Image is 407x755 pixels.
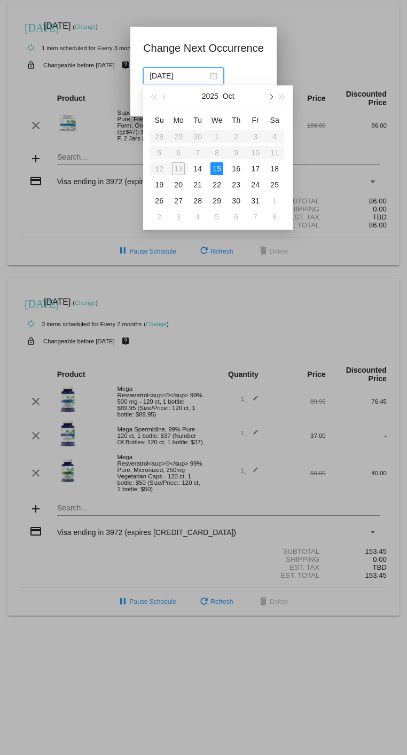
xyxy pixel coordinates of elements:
[265,193,284,209] td: 11/1/2025
[265,209,284,225] td: 11/8/2025
[150,112,169,129] th: Sun
[191,210,204,223] div: 4
[188,177,207,193] td: 10/21/2025
[210,162,223,175] div: 15
[246,209,265,225] td: 11/7/2025
[210,210,223,223] div: 5
[210,178,223,191] div: 22
[153,194,166,207] div: 26
[191,178,204,191] div: 21
[226,112,246,129] th: Thu
[160,85,171,107] button: Previous month (PageUp)
[207,112,226,129] th: Wed
[188,193,207,209] td: 10/28/2025
[147,85,159,107] button: Last year (Control + left)
[202,85,218,107] button: 2025
[188,112,207,129] th: Tue
[191,194,204,207] div: 28
[210,194,223,207] div: 29
[268,210,281,223] div: 8
[265,177,284,193] td: 10/25/2025
[172,194,185,207] div: 27
[246,161,265,177] td: 10/17/2025
[150,193,169,209] td: 10/26/2025
[188,209,207,225] td: 11/4/2025
[249,194,262,207] div: 31
[143,40,264,57] h1: Change Next Occurrence
[268,162,281,175] div: 18
[226,161,246,177] td: 10/16/2025
[150,177,169,193] td: 10/19/2025
[207,193,226,209] td: 10/29/2025
[268,194,281,207] div: 1
[246,193,265,209] td: 10/31/2025
[169,112,188,129] th: Mon
[150,70,208,82] input: Select date
[230,162,242,175] div: 16
[191,162,204,175] div: 14
[226,177,246,193] td: 10/23/2025
[265,161,284,177] td: 10/18/2025
[226,193,246,209] td: 10/30/2025
[153,210,166,223] div: 2
[153,178,166,191] div: 19
[249,178,262,191] div: 24
[207,177,226,193] td: 10/22/2025
[246,177,265,193] td: 10/24/2025
[268,178,281,191] div: 25
[230,178,242,191] div: 23
[223,85,234,107] button: Oct
[172,178,185,191] div: 20
[188,161,207,177] td: 10/14/2025
[169,209,188,225] td: 11/3/2025
[226,209,246,225] td: 11/6/2025
[249,210,262,223] div: 7
[246,112,265,129] th: Fri
[230,194,242,207] div: 30
[207,209,226,225] td: 11/5/2025
[169,177,188,193] td: 10/20/2025
[150,209,169,225] td: 11/2/2025
[264,85,276,107] button: Next month (PageDown)
[172,210,185,223] div: 3
[265,112,284,129] th: Sat
[207,161,226,177] td: 10/15/2025
[277,85,288,107] button: Next year (Control + right)
[249,162,262,175] div: 17
[169,193,188,209] td: 10/27/2025
[230,210,242,223] div: 6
